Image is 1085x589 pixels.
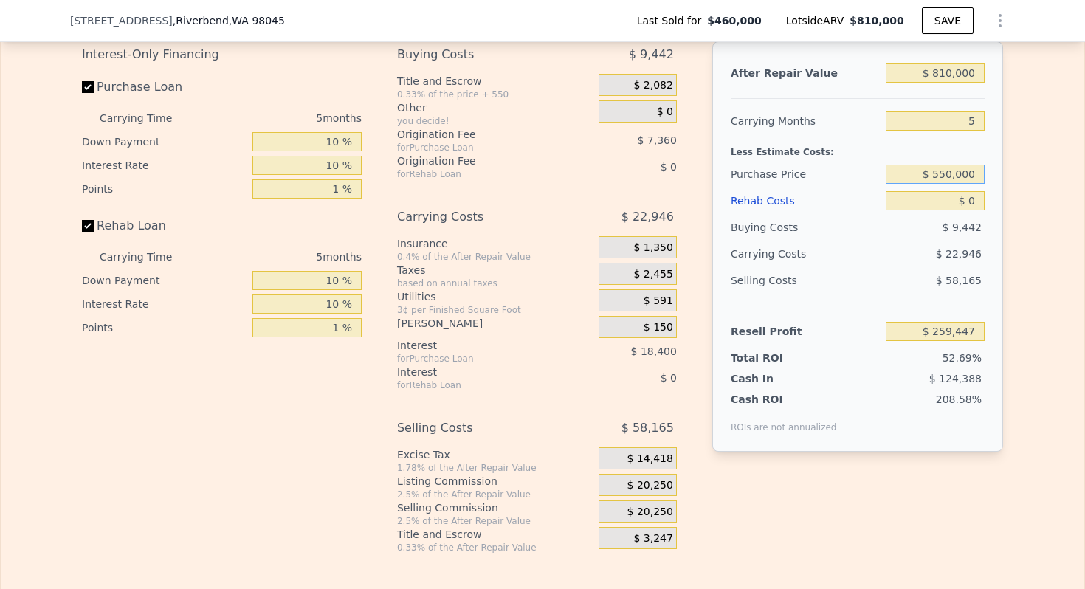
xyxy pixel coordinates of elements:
[397,204,562,230] div: Carrying Costs
[397,353,562,365] div: for Purchase Loan
[633,268,672,281] span: $ 2,455
[731,407,837,433] div: ROIs are not annualized
[82,74,247,100] label: Purchase Loan
[397,542,593,554] div: 0.33% of the After Repair Value
[201,106,362,130] div: 5 months
[397,527,593,542] div: Title and Escrow
[985,6,1015,35] button: Show Options
[731,241,823,267] div: Carrying Costs
[397,74,593,89] div: Title and Escrow
[82,269,247,292] div: Down Payment
[850,15,904,27] span: $810,000
[936,393,982,405] span: 208.58%
[644,294,673,308] span: $ 591
[731,187,880,214] div: Rehab Costs
[731,60,880,86] div: After Repair Value
[621,204,674,230] span: $ 22,946
[397,379,562,391] div: for Rehab Loan
[936,248,982,260] span: $ 22,946
[82,154,247,177] div: Interest Rate
[631,345,677,357] span: $ 18,400
[173,13,285,28] span: , Riverbend
[82,41,362,68] div: Interest-Only Financing
[397,142,562,154] div: for Purchase Loan
[397,500,593,515] div: Selling Commission
[397,168,562,180] div: for Rehab Loan
[731,318,880,345] div: Resell Profit
[922,7,974,34] button: SAVE
[637,134,676,146] span: $ 7,360
[731,108,880,134] div: Carrying Months
[82,316,247,340] div: Points
[82,81,94,93] input: Purchase Loan
[731,392,837,407] div: Cash ROI
[929,373,982,385] span: $ 124,388
[731,351,823,365] div: Total ROI
[397,447,593,462] div: Excise Tax
[731,161,880,187] div: Purchase Price
[731,214,880,241] div: Buying Costs
[82,130,247,154] div: Down Payment
[397,278,593,289] div: based on annual taxes
[70,13,173,28] span: [STREET_ADDRESS]
[82,292,247,316] div: Interest Rate
[397,127,562,142] div: Origination Fee
[786,13,850,28] span: Lotside ARV
[397,41,562,68] div: Buying Costs
[627,506,673,519] span: $ 20,250
[707,13,762,28] span: $460,000
[627,479,673,492] span: $ 20,250
[621,415,674,441] span: $ 58,165
[661,372,677,384] span: $ 0
[629,41,674,68] span: $ 9,442
[633,532,672,545] span: $ 3,247
[82,213,247,239] label: Rehab Loan
[936,275,982,286] span: $ 58,165
[397,289,593,304] div: Utilities
[100,245,196,269] div: Carrying Time
[100,106,196,130] div: Carrying Time
[397,462,593,474] div: 1.78% of the After Repair Value
[82,220,94,232] input: Rehab Loan
[397,263,593,278] div: Taxes
[397,251,593,263] div: 0.4% of the After Repair Value
[633,241,672,255] span: $ 1,350
[661,161,677,173] span: $ 0
[397,100,593,115] div: Other
[397,365,562,379] div: Interest
[397,89,593,100] div: 0.33% of the price + 550
[229,15,285,27] span: , WA 98045
[397,115,593,127] div: you decide!
[627,452,673,466] span: $ 14,418
[397,154,562,168] div: Origination Fee
[82,177,247,201] div: Points
[201,245,362,269] div: 5 months
[644,321,673,334] span: $ 150
[397,489,593,500] div: 2.5% of the After Repair Value
[397,474,593,489] div: Listing Commission
[633,79,672,92] span: $ 2,082
[637,13,708,28] span: Last Sold for
[397,316,593,331] div: [PERSON_NAME]
[657,106,673,119] span: $ 0
[731,134,985,161] div: Less Estimate Costs:
[397,304,593,316] div: 3¢ per Finished Square Foot
[731,371,823,386] div: Cash In
[943,221,982,233] span: $ 9,442
[397,338,562,353] div: Interest
[943,352,982,364] span: 52.69%
[397,415,562,441] div: Selling Costs
[397,515,593,527] div: 2.5% of the After Repair Value
[731,267,880,294] div: Selling Costs
[397,236,593,251] div: Insurance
